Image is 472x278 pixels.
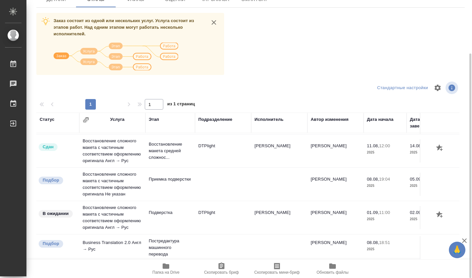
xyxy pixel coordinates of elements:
[434,143,446,154] button: Добавить оценку
[307,206,364,229] td: [PERSON_NAME]
[167,100,195,110] span: из 1 страниц
[379,240,390,245] p: 18:51
[195,139,251,162] td: DTPlight
[367,143,379,148] p: 11.08,
[195,206,251,229] td: DTPlight
[43,144,54,150] p: Сдан
[43,210,69,217] p: В ожидании
[317,270,349,275] span: Обновить файлы
[379,177,390,182] p: 19:04
[367,216,403,223] p: 2025
[430,80,446,96] span: Настроить таблицу
[110,116,124,123] div: Услуга
[307,173,364,196] td: [PERSON_NAME]
[149,141,192,161] p: Восстановление макета средней сложнос...
[149,209,192,216] p: Подверстка
[204,270,239,275] span: Скопировать бриф
[367,177,379,182] p: 08.08,
[255,116,284,123] div: Исполнитель
[251,139,307,162] td: [PERSON_NAME]
[367,246,403,253] p: 2025
[79,168,145,201] td: Восстановление сложного макета с частичным соответствием оформлению оригинала Не указан
[410,210,422,215] p: 02.09,
[249,260,305,278] button: Скопировать мини-бриф
[367,149,403,156] p: 2025
[194,260,249,278] button: Скопировать бриф
[410,183,446,189] p: 2025
[367,116,393,123] div: Дата начала
[254,270,299,275] span: Скопировать мини-бриф
[79,134,145,167] td: Восстановление сложного макета с частичным соответствием оформлению оригинала Англ → Рус
[307,236,364,259] td: [PERSON_NAME]
[367,240,379,245] p: 08.08,
[79,236,145,259] td: Business Translation 2.0 Англ → Рус
[375,83,430,93] div: split button
[149,116,159,123] div: Этап
[410,149,446,156] p: 2025
[209,17,219,27] button: close
[149,238,192,258] p: Постредактура машинного перевода
[138,260,194,278] button: Папка на Drive
[434,209,446,221] button: Добавить оценку
[367,210,379,215] p: 01.09,
[198,116,232,123] div: Подразделение
[452,243,463,257] span: 🙏
[446,82,459,94] span: Посмотреть информацию
[152,270,179,275] span: Папка на Drive
[449,242,465,258] button: 🙏
[410,116,446,129] div: Дата завершения
[43,177,59,184] p: Подбор
[54,18,194,36] span: Заказ состоит из одной или нескольких услуг. Услуга состоит из этапов работ. Над одним этапом мог...
[311,116,348,123] div: Автор изменения
[40,116,55,123] div: Статус
[305,260,360,278] button: Обновить файлы
[251,206,307,229] td: [PERSON_NAME]
[79,201,145,234] td: Восстановление сложного макета с частичным соответствием оформлению оригинала Англ → Рус
[83,117,89,123] button: Сгруппировать
[379,143,390,148] p: 12:00
[307,139,364,162] td: [PERSON_NAME]
[410,177,422,182] p: 05.09,
[410,216,446,223] p: 2025
[367,183,403,189] p: 2025
[379,210,390,215] p: 11:00
[410,143,422,148] p: 14.08,
[149,176,192,183] p: Приемка подверстки
[43,240,59,247] p: Подбор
